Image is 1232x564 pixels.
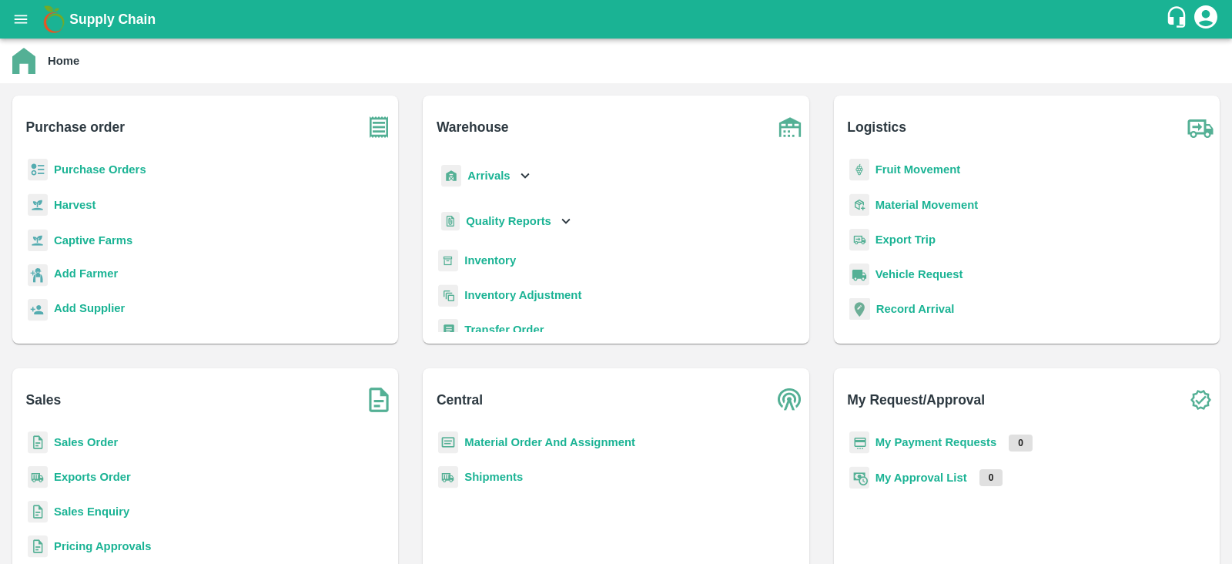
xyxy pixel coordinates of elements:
img: fruit [849,159,869,181]
img: central [771,381,809,419]
img: whArrival [441,165,461,187]
a: Material Movement [875,199,979,211]
b: My Request/Approval [847,389,985,411]
a: Sales Order [54,436,118,448]
div: Quality Reports [438,206,574,237]
img: purchase [360,108,398,146]
a: Vehicle Request [875,268,963,280]
p: 0 [979,469,1003,486]
img: truck [1181,108,1220,146]
b: Logistics [847,116,906,138]
button: open drawer [3,2,38,37]
b: Quality Reports [466,215,551,227]
a: Inventory [464,254,516,267]
b: Add Farmer [54,267,118,280]
img: check [1181,381,1220,419]
img: sales [28,431,48,454]
img: payment [849,431,869,454]
div: Arrivals [438,159,534,193]
a: Pricing Approvals [54,540,151,552]
a: Fruit Movement [875,163,961,176]
a: My Payment Requests [875,436,997,448]
b: Sales [26,389,62,411]
a: Shipments [464,471,523,483]
b: Warehouse [437,116,509,138]
img: warehouse [771,108,809,146]
img: inventory [438,284,458,307]
img: shipments [28,466,48,488]
img: harvest [28,229,48,252]
img: qualityReport [441,212,460,231]
a: Supply Chain [69,8,1165,30]
img: recordArrival [849,298,870,320]
img: material [849,193,869,217]
b: Add Supplier [54,302,125,314]
a: Export Trip [875,233,936,246]
b: Purchase order [26,116,125,138]
img: soSales [360,381,398,419]
a: Harvest [54,199,95,211]
a: My Approval List [875,472,967,484]
img: reciept [28,159,48,181]
a: Add Supplier [54,300,125,321]
img: approval [849,466,869,489]
a: Inventory Adjustment [464,289,581,301]
div: customer-support [1165,5,1192,33]
img: shipments [438,466,458,488]
img: sales [28,501,48,523]
a: Captive Farms [54,234,132,247]
p: 0 [1009,435,1033,452]
img: sales [28,535,48,558]
a: Purchase Orders [54,163,146,176]
b: Home [48,55,79,67]
a: Transfer Order [464,324,544,336]
div: account of current user [1192,3,1220,35]
a: Add Farmer [54,265,118,286]
img: whTransfer [438,319,458,341]
a: Exports Order [54,471,131,483]
a: Sales Enquiry [54,505,129,518]
img: centralMaterial [438,431,458,454]
b: Supply Chain [69,12,156,27]
img: harvest [28,193,48,217]
a: Material Order And Assignment [464,436,635,448]
b: Arrivals [467,170,510,182]
img: home [12,48,35,74]
img: supplier [28,299,48,321]
a: Record Arrival [876,303,955,315]
img: vehicle [849,264,869,286]
img: delivery [849,229,869,251]
img: logo [38,4,69,35]
img: whInventory [438,250,458,272]
img: farmer [28,264,48,287]
b: Central [437,389,483,411]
